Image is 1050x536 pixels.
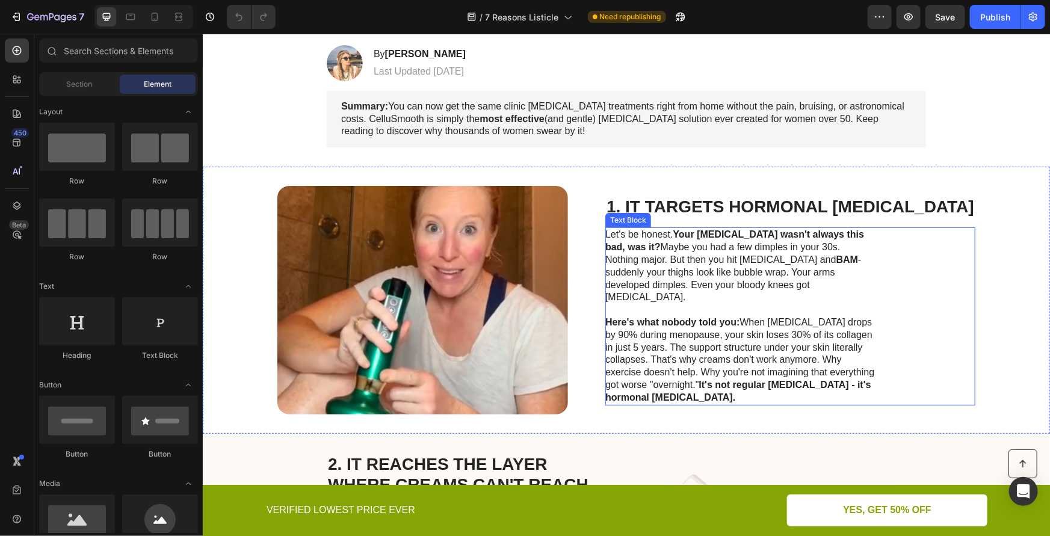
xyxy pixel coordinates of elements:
div: Publish [980,11,1010,23]
p: Last Updated [DATE] [171,32,263,45]
span: Layout [39,106,63,117]
button: 7 [5,5,90,29]
button: Save [925,5,965,29]
div: Row [122,251,198,262]
span: Element [144,79,171,90]
div: Row [122,176,198,186]
span: Button [39,380,61,390]
span: Media [39,478,60,489]
p: Let's be honest. Maybe you had a few dimples in your 30s. Nothing major. But then you hit [MEDICA... [403,195,673,370]
span: Toggle open [179,277,198,296]
strong: It's not regular [MEDICAL_DATA] - it's hormonal [MEDICAL_DATA]. [403,346,669,369]
button: Publish [970,5,1021,29]
div: Text Block [405,181,446,192]
strong: Summary: [138,67,185,78]
div: Row [39,251,115,262]
iframe: Design area [203,34,1050,536]
p: YES, GET 50% OFF [640,470,729,483]
h2: 2. IT REACHES THE LAYER WHERE CREAMS CAN'T REACH [124,419,395,462]
div: Button [39,449,115,460]
strong: Your [MEDICAL_DATA] wasn't always this bad, was it? [403,196,661,218]
div: Undo/Redo [227,5,276,29]
span: Section [67,79,93,90]
span: / [480,11,483,23]
div: Beta [9,220,29,230]
strong: Here's what nobody told you: [403,283,537,294]
span: Toggle open [179,375,198,395]
div: Button [122,449,198,460]
div: Open Intercom Messenger [1009,477,1038,506]
strong: most effective [277,80,342,90]
strong: BAM [634,221,655,231]
a: YES, GET 50% OFF [584,461,785,493]
div: Text Block [122,350,198,361]
div: Row [39,176,115,186]
p: 7 [79,10,84,24]
strong: [PERSON_NAME] [182,15,263,25]
div: 450 [11,128,29,138]
h2: By [170,13,264,28]
span: Toggle open [179,102,198,122]
div: Heading [39,350,115,361]
span: 7 Reasons Listicle [486,11,559,23]
span: Text [39,281,54,292]
p: You can now get the same clinic [MEDICAL_DATA] treatments right from home without the pain, bruis... [138,67,709,104]
span: Save [936,12,956,22]
input: Search Sections & Elements [39,39,198,63]
span: Need republishing [600,11,661,22]
img: gempages_573086837187282145-51fedea5-0558-4a46-8836-4b1c55b52369.webp [124,11,160,48]
img: Screenshot_2025-08-09_at_20.45.11.png [75,152,365,381]
span: Toggle open [179,474,198,493]
h2: 1. IT TARGETS HORMONAL [MEDICAL_DATA] [403,162,773,185]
